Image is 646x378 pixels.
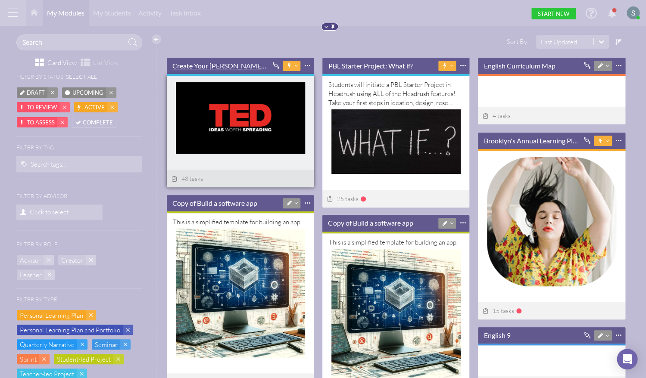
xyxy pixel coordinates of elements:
span: 15 tasks [482,307,514,314]
img: summary thumbnail [331,109,461,174]
h6: Filter by role [16,241,58,248]
h6: Filter by Advisor [16,193,67,199]
span: Advisor [20,256,41,265]
span: Seminar [95,340,118,349]
span: To Review [27,103,57,112]
span: 48 tasks [171,175,203,182]
a: Copy of Build a software app [172,198,257,208]
h6: Select All [66,74,97,80]
span: 25 tasks [327,195,359,202]
span: Sprint [20,355,37,364]
img: summary thumbnail [487,157,616,286]
a: Brooklyn's Annual Learning Plan [484,136,579,146]
a: Copy of Build a software app [328,218,413,228]
h6: Filter by tag [16,144,142,151]
a: English Curriculum Map [484,61,555,71]
span: Quarterly Narrative [20,340,75,349]
span: Personal Learning Plan and Portfolio [20,325,120,335]
span: List View [93,58,119,67]
span: Creator [61,256,83,265]
h6: Filter by status [16,74,63,80]
img: summary thumbnail [331,249,461,378]
span: My Modules [47,9,84,17]
span: Upcoming [72,88,103,97]
span: Student-led Project [57,355,111,364]
input: Search [16,34,142,50]
span: To Assess [27,118,55,127]
label: Sort By: [491,37,531,46]
span: Active [84,103,105,112]
div: This is a simplified template for building an app. [173,217,308,356]
span: Complete [83,118,113,127]
span: My Students [93,9,131,17]
span: Personal Learning Plan [20,311,83,320]
img: ACg8ocKKX03B5h8i416YOfGGRvQH7qkhkMU_izt_hUWC0FdG_LDggA=s96-c [627,6,640,19]
a: Start New [531,8,576,19]
div: Last Updated [540,37,577,46]
img: summary thumbnail [176,229,305,358]
div: Search tags... [31,160,66,169]
span: Click to select [16,204,103,220]
span: 4 tasks [482,112,511,119]
div: Students will initiate a PBL Starter Project in Headrush using ALL of the Headrush features! Take... [328,80,463,172]
h6: Filter by type [16,296,57,303]
span: Task Inbox [169,9,201,17]
a: English 9 [484,331,510,340]
span: Learner [20,270,42,279]
img: Pin to Top [330,24,336,30]
div: This is a simplified template for building an app. [328,238,463,376]
span: Activity [138,9,162,17]
div: Open Intercom Messenger [617,349,637,369]
span: Draft [27,88,45,97]
span: Card View [47,58,77,67]
a: Create Your [PERSON_NAME] Talk----- [172,61,268,71]
a: PBL Starter Project: What if? [328,61,412,71]
img: summary thumbnail [176,82,305,154]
